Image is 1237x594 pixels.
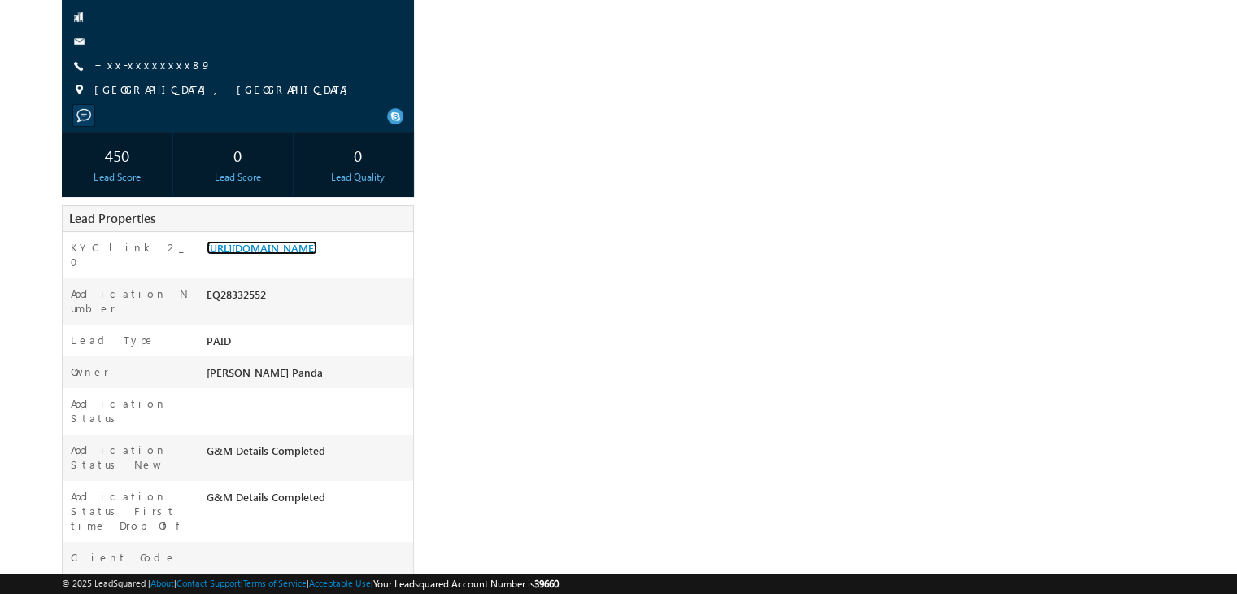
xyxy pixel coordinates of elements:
div: 0 [307,140,409,170]
div: G&M Details Completed [203,489,413,512]
a: +xx-xxxxxxxx89 [94,58,211,72]
div: Lead Quality [307,170,409,185]
span: 39660 [534,578,559,590]
span: Your Leadsquared Account Number is [373,578,559,590]
span: [GEOGRAPHIC_DATA], [GEOGRAPHIC_DATA] [94,82,356,98]
a: Acceptable Use [309,578,371,588]
label: Lead Type [71,333,155,347]
div: 450 [66,140,168,170]
div: Lead Score [66,170,168,185]
label: Application Status [71,396,189,426]
a: [URL][DOMAIN_NAME] [207,241,317,255]
label: Owner [71,365,109,379]
span: Lead Properties [69,210,155,226]
label: Client Code [71,550,176,565]
label: Application Status First time Drop Off [71,489,189,533]
a: Terms of Service [243,578,307,588]
div: 0 [186,140,289,170]
a: About [150,578,174,588]
span: © 2025 LeadSquared | | | | | [62,576,559,592]
span: [PERSON_NAME] Panda [207,365,323,379]
label: Application Status New [71,443,189,472]
div: PAID [203,333,413,356]
a: Contact Support [176,578,241,588]
div: Lead Score [186,170,289,185]
label: KYC link 2_0 [71,240,189,269]
label: Application Number [71,286,189,316]
div: EQ28332552 [203,286,413,309]
div: G&M Details Completed [203,443,413,465]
